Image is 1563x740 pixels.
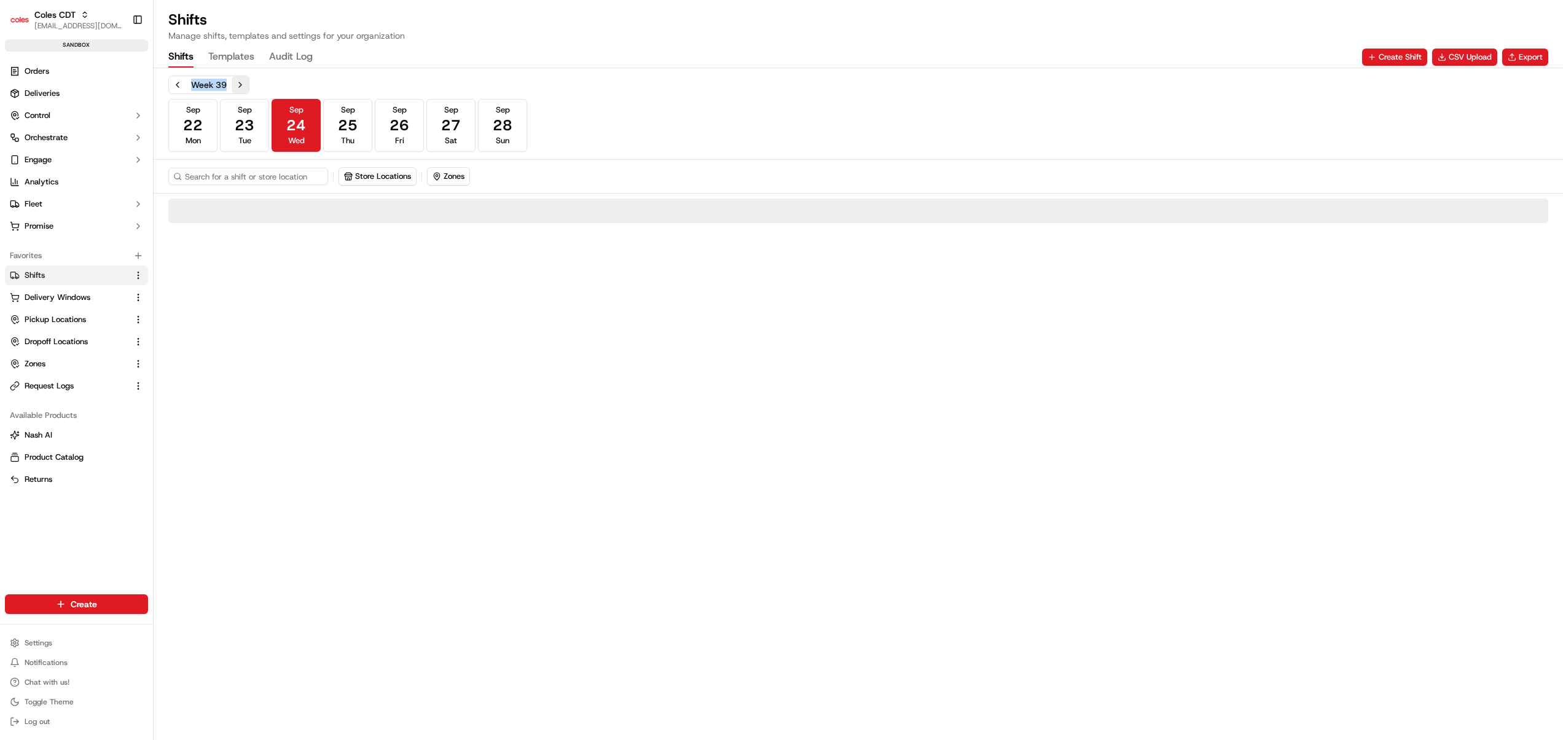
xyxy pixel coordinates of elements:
[168,168,328,185] input: Search for a shift or store location
[168,10,405,30] h1: Shifts
[168,47,194,68] button: Shifts
[441,116,461,135] span: 27
[25,358,45,369] span: Zones
[186,135,201,146] span: Mon
[25,292,90,303] span: Delivery Windows
[5,713,148,730] button: Log out
[390,116,409,135] span: 26
[5,376,148,396] button: Request Logs
[25,452,84,463] span: Product Catalog
[289,104,304,116] span: Sep
[323,99,372,152] button: Sep25Thu
[209,122,224,136] button: Start new chat
[496,104,510,116] span: Sep
[5,447,148,467] button: Product Catalog
[10,336,128,347] a: Dropoff Locations
[12,118,34,140] img: 1736555255976-a54dd68f-1ca7-489b-9aae-adbdc363a1c4
[116,179,197,191] span: API Documentation
[12,50,224,69] p: Welcome 👋
[5,61,148,81] a: Orders
[25,88,60,99] span: Deliveries
[1502,49,1548,66] button: Export
[5,128,148,148] button: Orchestrate
[168,30,405,42] p: Manage shifts, templates and settings for your organization
[493,116,512,135] span: 28
[25,638,52,648] span: Settings
[5,216,148,236] button: Promise
[25,221,53,232] span: Promise
[25,658,68,667] span: Notifications
[444,104,458,116] span: Sep
[427,167,470,186] button: Zones
[1432,49,1497,66] button: CSV Upload
[25,132,68,143] span: Orchestrate
[5,150,148,170] button: Engage
[478,99,527,152] button: Sep28Sun
[25,314,86,325] span: Pickup Locations
[10,430,143,441] a: Nash AI
[183,116,203,135] span: 22
[220,99,269,152] button: Sep23Tue
[393,104,407,116] span: Sep
[1362,49,1427,66] button: Create Shift
[32,80,221,93] input: Got a question? Start typing here...
[10,474,143,485] a: Returns
[25,199,42,210] span: Fleet
[10,358,128,369] a: Zones
[191,79,227,91] div: Week 39
[25,430,52,441] span: Nash AI
[34,9,76,21] button: Coles CDT
[5,288,148,307] button: Delivery Windows
[10,270,128,281] a: Shifts
[10,380,128,392] a: Request Logs
[25,110,50,121] span: Control
[25,336,88,347] span: Dropoff Locations
[238,135,251,146] span: Tue
[25,474,52,485] span: Returns
[42,130,155,140] div: We're available if you need us!
[5,39,148,52] div: sandbox
[25,677,69,687] span: Chat with us!
[5,106,148,125] button: Control
[10,292,128,303] a: Delivery Windows
[168,99,217,152] button: Sep22Mon
[286,116,306,135] span: 24
[338,116,358,135] span: 25
[25,697,74,707] span: Toggle Theme
[5,84,148,103] a: Deliveries
[25,270,45,281] span: Shifts
[169,76,186,93] button: Previous week
[238,104,252,116] span: Sep
[269,47,313,68] button: Audit Log
[10,314,128,325] a: Pickup Locations
[12,13,37,37] img: Nash
[12,180,22,190] div: 📗
[5,654,148,671] button: Notifications
[428,168,469,185] button: Zones
[5,310,148,329] button: Pickup Locations
[5,354,148,374] button: Zones
[341,104,355,116] span: Sep
[34,21,122,31] button: [EMAIL_ADDRESS][DOMAIN_NAME]
[25,717,50,726] span: Log out
[5,674,148,691] button: Chat with us!
[395,135,404,146] span: Fri
[25,179,94,191] span: Knowledge Base
[99,174,202,196] a: 💻API Documentation
[445,135,457,146] span: Sat
[5,425,148,445] button: Nash AI
[5,5,127,34] button: Coles CDTColes CDT[EMAIL_ADDRESS][DOMAIN_NAME]
[5,172,148,192] a: Analytics
[104,180,114,190] div: 💻
[5,266,148,285] button: Shifts
[5,246,148,266] div: Favorites
[42,118,202,130] div: Start new chat
[7,174,99,196] a: 📗Knowledge Base
[71,598,97,610] span: Create
[5,634,148,651] button: Settings
[426,99,476,152] button: Sep27Sat
[496,135,509,146] span: Sun
[186,104,200,116] span: Sep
